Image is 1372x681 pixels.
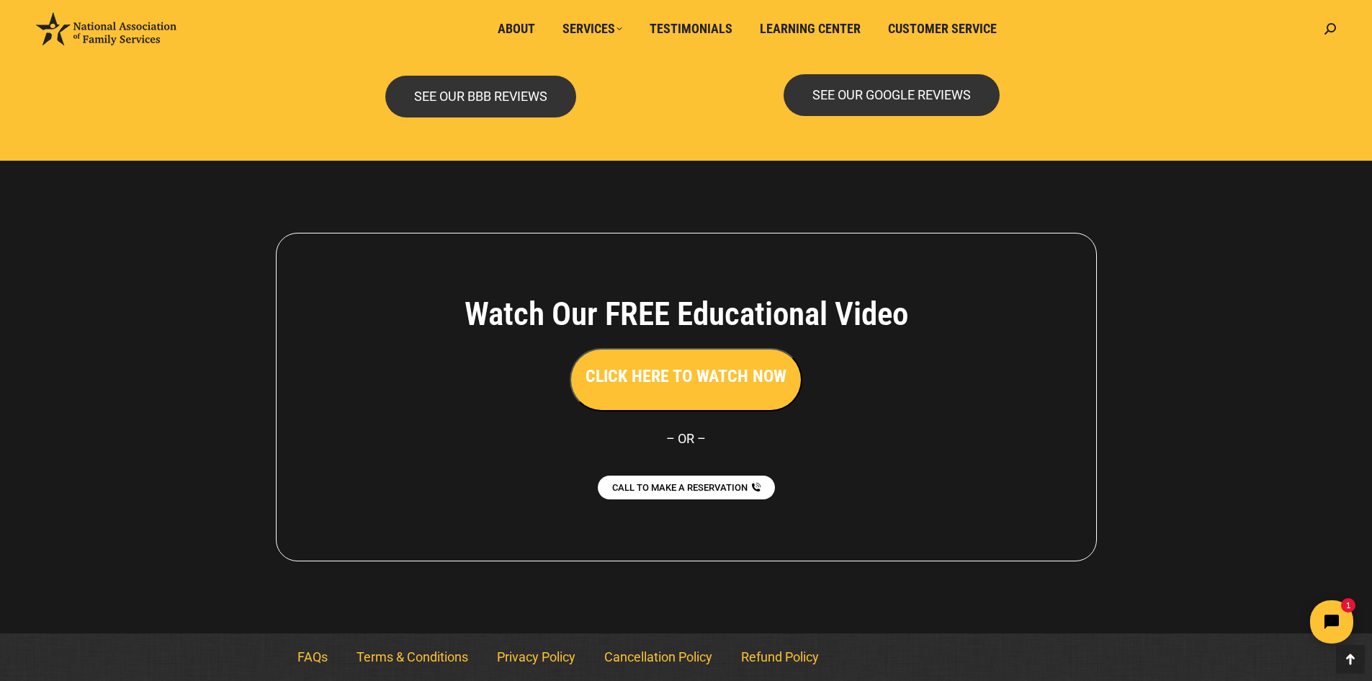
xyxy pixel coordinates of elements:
a: Cancellation Policy [590,641,727,674]
span: Services [562,21,622,37]
nav: Menu [283,641,1090,674]
span: About [498,21,535,37]
h3: CLICK HERE TO WATCH NOW [586,364,786,388]
img: National Association of Family Services [36,12,176,45]
a: About [488,15,545,43]
a: CALL TO MAKE A RESERVATION [598,476,775,499]
a: Refund Policy [727,641,833,674]
a: Learning Center [750,15,871,43]
h4: Watch Our FREE Educational Video [385,295,988,334]
a: Terms & Conditions [342,641,483,674]
a: Customer Service [878,15,1007,43]
span: – OR – [666,431,706,446]
a: Privacy Policy [483,641,590,674]
a: CLICK HERE TO WATCH NOW [570,370,802,385]
span: SEE OUR BBB REVIEWS [414,90,547,103]
span: SEE OUR GOOGLE REVIEWS [812,89,971,102]
span: Testimonials [650,21,732,37]
iframe: Tidio Chat [1118,588,1366,656]
a: SEE OUR BBB REVIEWS [385,76,576,117]
a: FAQs [283,641,342,674]
a: Testimonials [640,15,743,43]
span: Customer Service [888,21,997,37]
button: CLICK HERE TO WATCH NOW [570,348,802,411]
a: SEE OUR GOOGLE REVIEWS [784,74,1000,116]
span: CALL TO MAKE A RESERVATION [612,483,748,492]
span: Learning Center [760,21,861,37]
